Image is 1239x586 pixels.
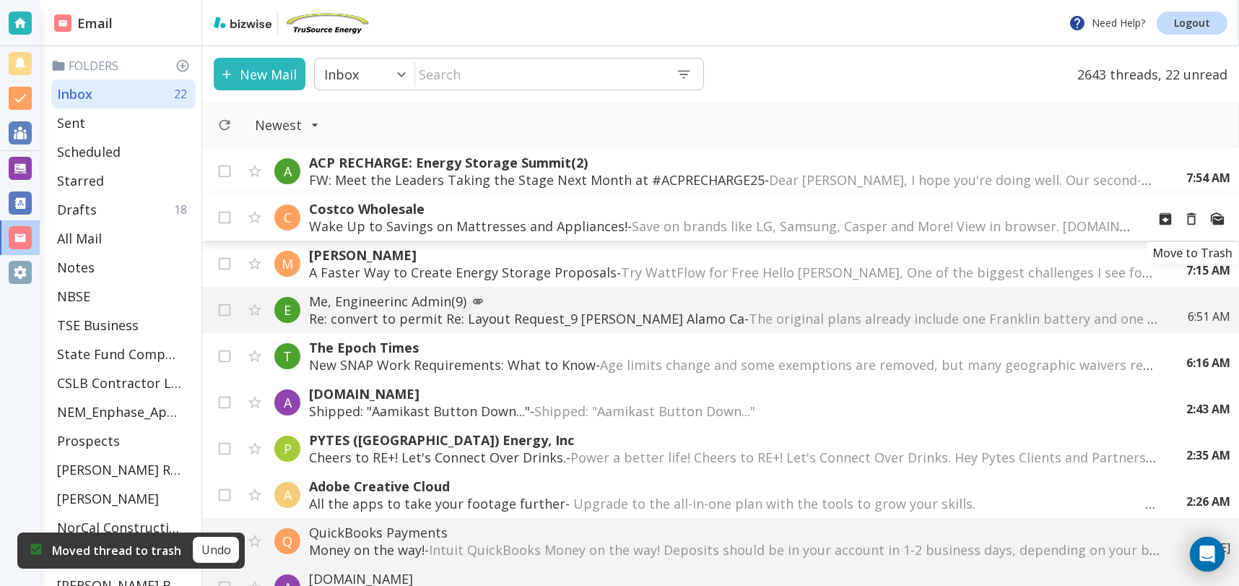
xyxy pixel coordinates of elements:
[57,201,97,218] p: Drafts
[1147,242,1238,264] div: Move to Trash
[51,108,196,137] div: Sent
[57,519,181,536] p: NorCal Construction
[51,455,196,484] div: [PERSON_NAME] Residence
[284,301,291,319] p: E
[1190,537,1225,572] div: Open Intercom Messenger
[309,431,1157,449] p: PYTES ([GEOGRAPHIC_DATA]) Energy, Inc
[284,486,292,504] p: A
[284,394,292,411] p: A
[57,230,102,247] p: All Mail
[309,541,1163,559] p: Money on the way! -
[309,339,1157,356] p: The Epoch Times
[57,172,104,189] p: Starred
[51,137,196,166] div: Scheduled
[51,484,196,513] div: [PERSON_NAME]
[51,195,196,224] div: Drafts18
[309,449,1157,466] p: Cheers to RE+! Let's Connect Over Drinks. -
[51,253,196,282] div: Notes
[283,348,292,365] p: T
[51,397,196,426] div: NEM_Enphase_Applications
[309,524,1163,541] p: QuickBooks Payments
[57,316,139,334] p: TSE Business
[57,345,181,363] p: State Fund Compensation
[415,59,664,89] input: Search
[57,143,121,160] p: Scheduled
[309,154,1157,171] p: ACP RECHARGE: Energy Storage Summit (2)
[214,17,271,28] img: bizwise
[57,432,120,449] p: Prospects
[52,543,181,559] p: Moved thread to trash
[57,461,181,478] p: [PERSON_NAME] Residence
[309,246,1157,264] p: [PERSON_NAME]
[1186,447,1230,463] p: 2:35 AM
[51,79,196,108] div: Inbox22
[324,66,359,83] p: Inbox
[309,385,1157,402] p: [DOMAIN_NAME]
[174,86,193,102] p: 22
[54,14,71,32] img: DashboardSidebarEmail.svg
[309,495,1157,512] p: All the apps to take your footage further -
[54,14,113,33] h2: Email
[1186,401,1230,417] p: 2:43 AM
[1069,14,1145,32] p: Need Help?
[284,12,370,35] img: TruSource Energy, Inc.
[1204,206,1230,232] button: Mark as Read
[51,166,196,195] div: Starred
[57,85,92,103] p: Inbox
[51,513,196,542] div: NorCal Construction
[57,490,159,507] p: [PERSON_NAME]
[174,202,193,217] p: 18
[57,288,90,305] p: NBSE
[212,112,238,138] button: Refresh
[51,282,196,311] div: NBSE
[51,224,196,253] div: All Mail
[309,293,1159,310] p: Me, Engineerinc Admin (9)
[282,255,293,272] p: M
[284,163,292,180] p: A
[309,478,1157,495] p: Adobe Creative Cloud
[1186,262,1230,278] p: 7:15 AM
[51,311,196,340] div: TSE Business
[284,440,292,457] p: P
[309,356,1157,374] p: New SNAP Work Requirements: What to Know -
[1186,355,1230,371] p: 6:16 AM
[282,533,292,550] p: Q
[1188,309,1230,324] p: 6:51 AM
[51,340,196,369] div: State Fund Compensation
[284,209,292,226] p: C
[1178,206,1204,232] button: Move to Trash
[309,310,1159,327] p: Re: convert to permit Re: Layout Request_9 [PERSON_NAME] Alamo Ca -
[51,369,196,397] div: CSLB Contractor License
[57,403,181,421] p: NEM_Enphase_Applications
[309,217,1135,235] p: Wake Up to Savings on Mattresses and Appliances! -
[309,264,1157,281] p: A Faster Way to Create Energy Storage Proposals -
[57,259,95,276] p: Notes
[240,109,334,141] button: Filter
[57,114,85,132] p: Sent
[1157,12,1227,35] a: Logout
[309,402,1157,420] p: Shipped: "Aamikast Button Down..." -
[1174,18,1210,28] p: Logout
[534,402,1037,420] span: Shipped: "Aamikast Button Down..."͏ ‌ ͏ ‌ ͏ ‌ ͏ ‌ ͏ ‌ ͏ ‌ ͏ ‌ ͏ ‌ ͏ ‌ ͏ ‌ ͏ ‌ ͏ ‌ ͏ ‌ ͏ ‌ ͏ ‌ ͏ ‌...
[1186,494,1230,509] p: 2:26 AM
[1069,58,1227,90] p: 2643 threads, 22 unread
[57,374,181,392] p: CSLB Contractor License
[193,537,239,563] button: Undo
[214,58,305,90] button: New Mail
[309,200,1135,217] p: Costco Wholesale
[1152,206,1178,232] button: Archive
[309,171,1157,189] p: FW: Meet the Leaders Taking the Stage Next Month at #ACPRECHARGE25 -
[51,426,196,455] div: Prospects
[51,58,196,74] p: Folders
[1186,170,1230,186] p: 7:54 AM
